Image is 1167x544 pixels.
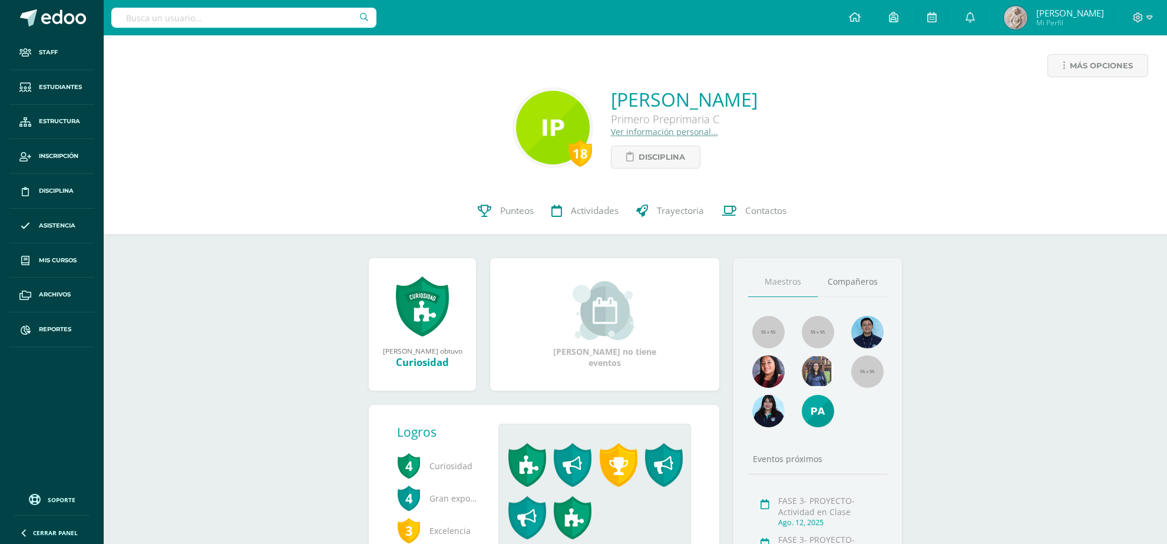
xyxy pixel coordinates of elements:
span: 4 [397,452,421,479]
a: Punteos [469,187,543,235]
span: Cerrar panel [33,529,78,537]
span: Soporte [48,496,75,504]
a: Compañeros [818,267,887,297]
span: Disciplina [639,146,685,168]
span: Staff [39,48,58,57]
a: Disciplina [611,146,700,169]
span: Gran expositor [397,482,480,515]
span: 4 [397,484,421,512]
a: Inscripción [9,139,94,174]
span: [PERSON_NAME] [1036,7,1104,19]
img: d799a58595a2e344da5e3fae1eb67a5d.png [516,91,590,164]
span: Curiosidad [397,450,480,482]
span: Mis cursos [39,256,77,265]
img: 5f16eb7d28f7abac0ce748f7edbc0842.png [802,355,834,388]
span: Punteos [500,205,534,217]
img: 793c0cca7fcd018feab202218d1df9f6.png [752,355,785,388]
div: Logros [397,424,489,440]
a: Reportes [9,312,94,347]
img: 0721312b14301b3cebe5de6252ad211a.png [1004,6,1027,29]
a: [PERSON_NAME] [611,87,758,112]
span: Archivos [39,290,71,299]
img: event_small.png [573,281,637,340]
img: c6b8ce026be2496ab07baa11f7179f80.png [802,395,834,427]
img: 8f174f9ec83d682dfb8124fd4ef1c5f7.png [851,316,884,348]
div: Curiosidad [381,355,464,369]
a: Mis cursos [9,243,94,278]
span: Estructura [39,117,80,126]
span: Reportes [39,325,71,334]
div: [PERSON_NAME] obtuvo [381,346,464,355]
span: 3 [397,517,421,544]
div: Primero Preprimaria C [611,112,758,126]
a: Maestros [748,267,818,297]
span: Asistencia [39,221,75,230]
a: Estructura [9,105,94,140]
div: [PERSON_NAME] no tiene eventos [546,281,664,368]
span: Inscripción [39,151,78,161]
a: Ver información personal... [611,126,718,137]
div: Ago. 12, 2025 [778,517,884,527]
a: Contactos [713,187,795,235]
span: Estudiantes [39,83,82,92]
div: 18 [568,140,592,167]
img: 55x55 [802,316,834,348]
a: Asistencia [9,209,94,243]
a: Disciplina [9,174,94,209]
span: Más opciones [1070,55,1133,77]
span: Disciplina [39,186,74,196]
img: d19080f2c8c7820594ba88805777092c.png [752,395,785,427]
span: Trayectoria [657,205,704,217]
a: Soporte [14,491,90,507]
span: Contactos [745,205,786,217]
div: FASE 3- PROYECTO- Actividad en Clase [778,495,884,517]
a: Trayectoria [627,187,713,235]
a: Actividades [543,187,627,235]
span: Actividades [571,205,619,217]
input: Busca un usuario... [111,8,376,28]
div: Eventos próximos [748,453,887,464]
a: Estudiantes [9,70,94,105]
a: Archivos [9,278,94,312]
img: 55x55 [851,355,884,388]
a: Staff [9,35,94,70]
img: 55x55 [752,316,785,348]
a: Más opciones [1047,54,1148,77]
span: Mi Perfil [1036,18,1104,28]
